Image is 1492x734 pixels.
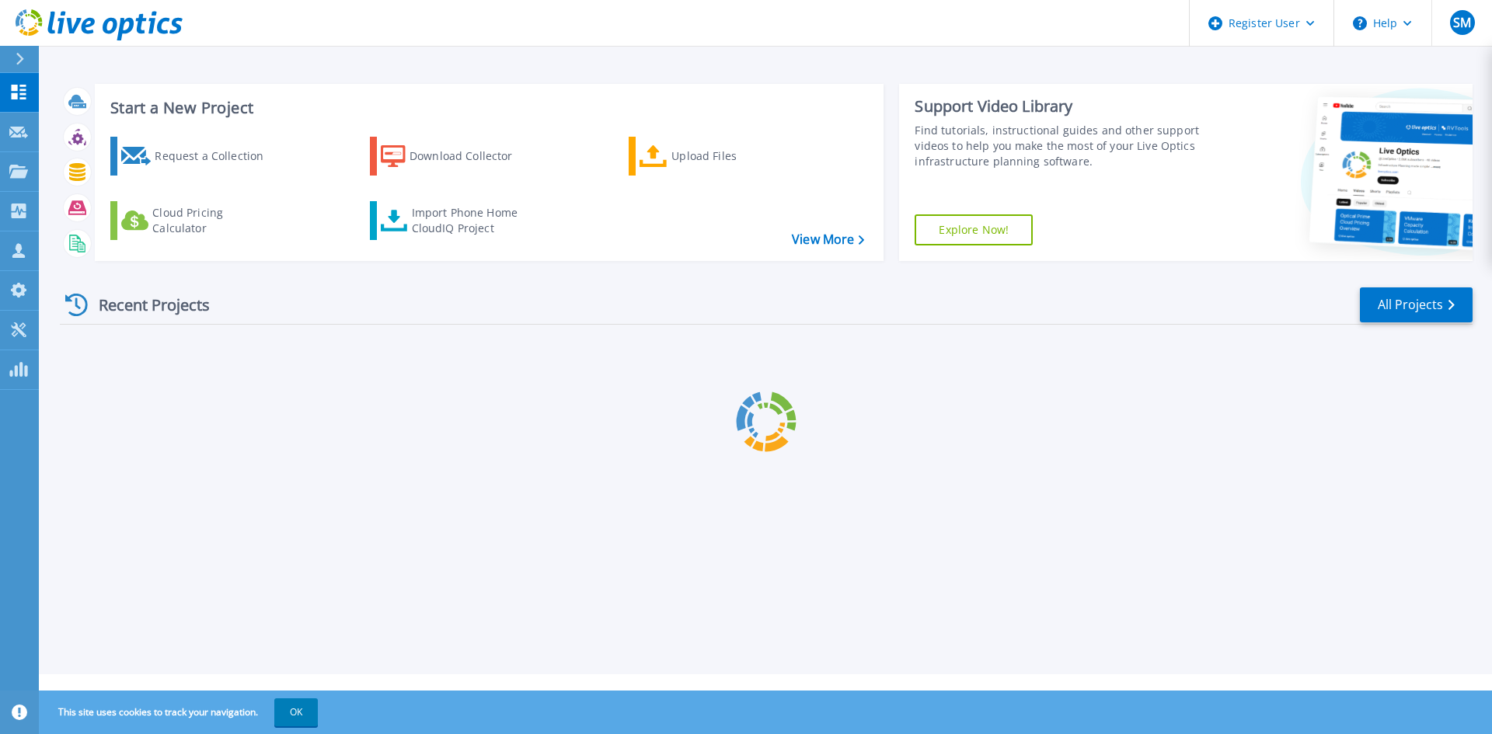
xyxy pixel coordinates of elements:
[110,137,284,176] a: Request a Collection
[671,141,796,172] div: Upload Files
[915,96,1207,117] div: Support Video Library
[410,141,534,172] div: Download Collector
[43,698,318,726] span: This site uses cookies to track your navigation.
[1360,287,1473,322] a: All Projects
[110,99,864,117] h3: Start a New Project
[274,698,318,726] button: OK
[629,137,802,176] a: Upload Files
[370,137,543,176] a: Download Collector
[152,205,277,236] div: Cloud Pricing Calculator
[792,232,864,247] a: View More
[915,214,1033,245] a: Explore Now!
[915,123,1207,169] div: Find tutorials, instructional guides and other support videos to help you make the most of your L...
[1453,16,1471,29] span: SM
[155,141,279,172] div: Request a Collection
[110,201,284,240] a: Cloud Pricing Calculator
[412,205,533,236] div: Import Phone Home CloudIQ Project
[60,286,231,324] div: Recent Projects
